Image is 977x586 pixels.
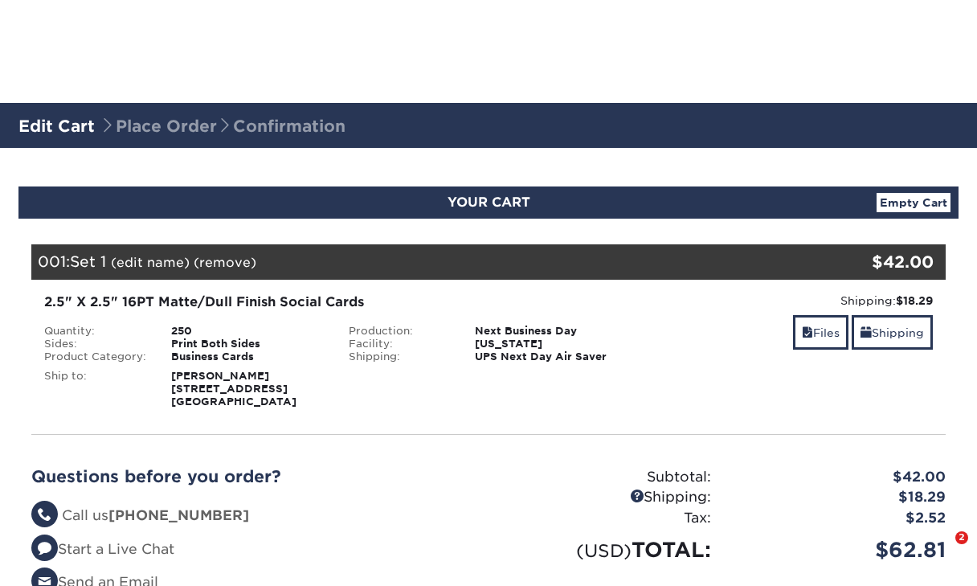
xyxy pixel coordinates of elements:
span: files [802,326,813,339]
div: [US_STATE] [463,338,640,350]
div: Print Both Sides [159,338,337,350]
span: Place Order Confirmation [100,117,345,136]
div: $18.29 [723,487,958,508]
div: Product Category: [32,350,159,363]
iframe: Intercom live chat [922,531,961,570]
a: Empty Cart [877,193,950,212]
div: UPS Next Day Air Saver [463,350,640,363]
strong: [PERSON_NAME] [STREET_ADDRESS] [GEOGRAPHIC_DATA] [171,370,296,408]
div: $42.00 [723,467,958,488]
div: $42.00 [793,250,934,274]
div: 2.5" X 2.5" 16PT Matte/Dull Finish Social Cards [44,293,628,312]
a: Edit Cart [18,117,95,136]
div: Production: [337,325,464,338]
div: Sides: [32,338,159,350]
div: TOTAL: [488,535,723,565]
span: shipping [860,326,872,339]
div: $2.52 [723,508,958,529]
div: Next Business Day [463,325,640,338]
li: Call us [31,506,476,527]
strong: [PHONE_NUMBER] [108,507,249,523]
h2: Questions before you order? [31,467,476,486]
div: Shipping: [652,293,933,309]
div: Subtotal: [488,467,723,488]
div: Facility: [337,338,464,350]
div: Ship to: [32,370,159,408]
div: Business Cards [159,350,337,363]
a: Files [793,315,848,350]
a: (edit name) [111,255,190,270]
div: 001: [31,244,793,280]
div: Shipping: [337,350,464,363]
a: Shipping [852,315,933,350]
span: YOUR CART [448,195,530,210]
span: Set 1 [70,252,106,270]
span: 2 [955,531,968,544]
small: (USD) [576,540,632,561]
div: 250 [159,325,337,338]
div: $62.81 [723,535,958,565]
div: Tax: [488,508,723,529]
div: Shipping: [488,487,723,508]
a: (remove) [194,255,256,270]
div: Quantity: [32,325,159,338]
strong: $18.29 [896,294,933,307]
